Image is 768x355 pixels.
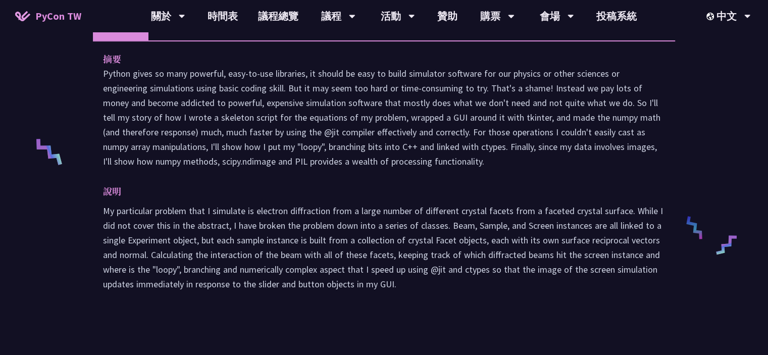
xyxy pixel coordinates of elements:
p: My particular problem that I simulate is electron diffraction from a large number of different cr... [103,204,665,291]
p: Python gives so many powerful, easy-to-use libraries, it should be easy to build simulator softwa... [103,66,665,169]
img: Home icon of PyCon TW 2025 [15,11,30,21]
img: Locale Icon [706,13,716,20]
p: 說明 [103,184,645,198]
span: PyCon TW [35,9,81,24]
p: 摘要 [103,52,645,66]
a: PyCon TW [5,4,91,29]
